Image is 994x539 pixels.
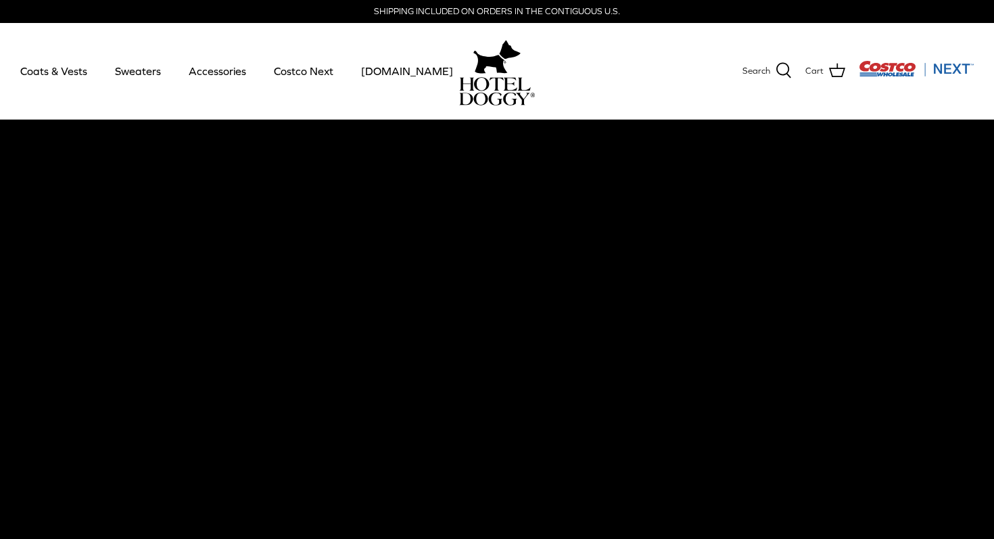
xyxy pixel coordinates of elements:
[349,48,465,94] a: [DOMAIN_NAME]
[103,48,173,94] a: Sweaters
[459,37,535,106] a: hoteldoggy.com hoteldoggycom
[742,64,770,78] span: Search
[805,64,824,78] span: Cart
[262,48,346,94] a: Costco Next
[859,60,974,77] img: Costco Next
[176,48,258,94] a: Accessories
[473,37,521,77] img: hoteldoggy.com
[8,48,99,94] a: Coats & Vests
[859,69,974,79] a: Visit Costco Next
[805,62,845,80] a: Cart
[742,62,792,80] a: Search
[459,77,535,106] img: hoteldoggycom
